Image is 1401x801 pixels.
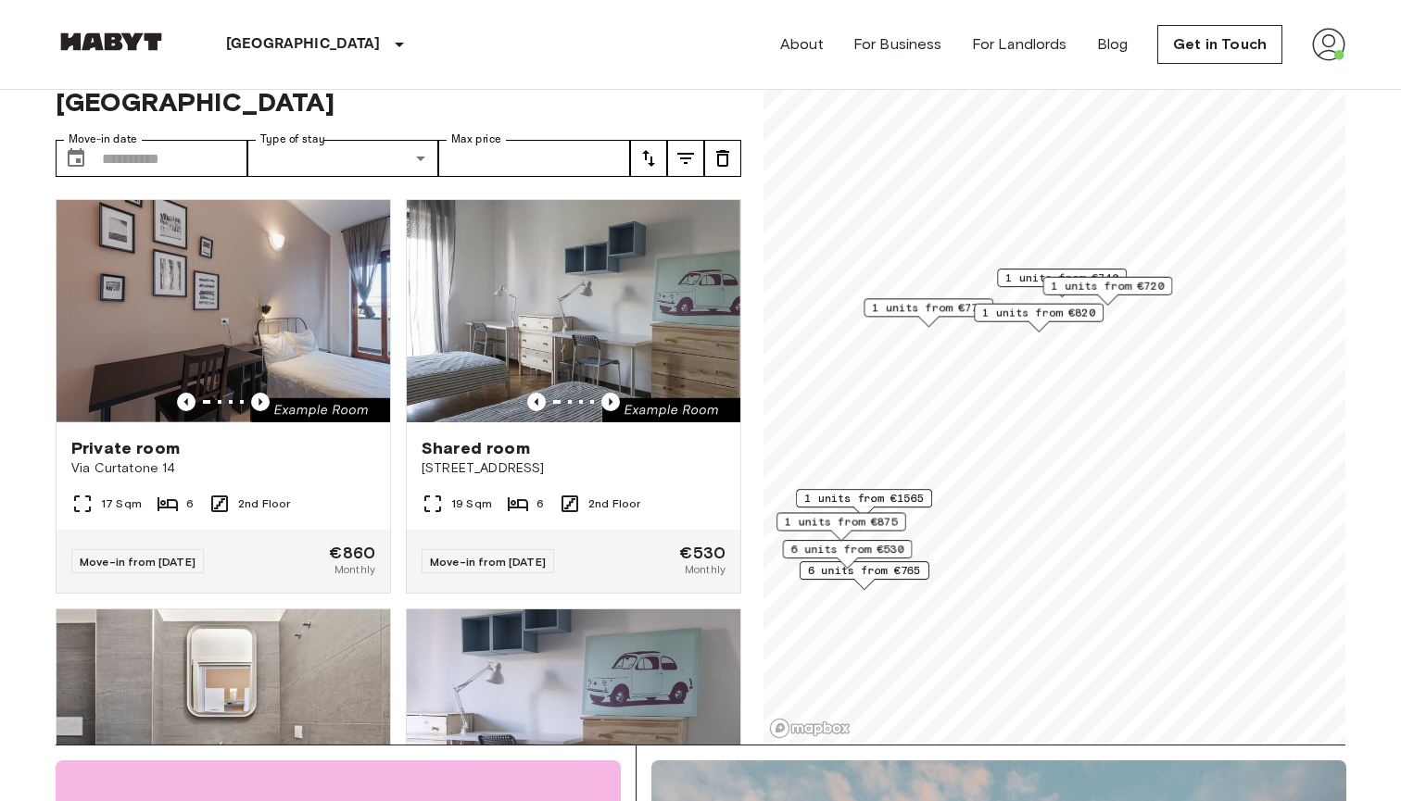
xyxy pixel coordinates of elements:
div: Map marker [796,489,932,518]
button: Previous image [601,393,620,411]
span: [STREET_ADDRESS] [422,459,726,478]
label: Type of stay [260,131,325,147]
button: tune [667,140,704,177]
label: Move-in date [69,131,137,147]
div: Map marker [800,561,929,590]
span: 6 units from €765 [808,562,921,579]
button: Previous image [527,393,546,411]
span: 1 units from €820 [982,305,1095,321]
a: Get in Touch [1157,25,1282,64]
a: For Landlords [972,33,1067,56]
span: 17 Sqm [101,495,142,512]
button: Choose date [57,140,95,177]
a: About [780,33,824,56]
button: Previous image [251,393,270,411]
span: 19 Sqm [451,495,492,512]
span: 1 units from €875 [785,513,898,530]
span: 2nd Floor [588,495,640,512]
span: 6 [536,495,544,512]
span: Move-in from [DATE] [80,555,196,569]
div: Map marker [783,540,913,569]
img: Habyt [56,32,167,51]
button: Previous image [177,393,196,411]
p: [GEOGRAPHIC_DATA] [226,33,381,56]
a: For Business [853,33,942,56]
a: Blog [1097,33,1129,56]
span: 1 units from €720 [1052,278,1165,294]
span: 1 units from €1565 [804,490,924,507]
span: 6 units from €530 [791,541,904,557]
span: Move-in from [DATE] [430,555,546,569]
span: 1 units from €770 [872,299,985,316]
canvas: Map [764,32,1345,745]
a: Mapbox logo [769,718,851,739]
div: Map marker [1043,277,1173,306]
div: Map marker [864,298,993,327]
span: €530 [679,544,726,561]
span: Private room [71,437,180,459]
button: tune [630,140,667,177]
span: 6 [186,495,194,512]
span: Via Curtatone 14 [71,459,375,478]
span: 2nd Floor [238,495,290,512]
span: Shared room [422,437,530,459]
div: Map marker [997,269,1127,297]
div: Map marker [974,304,1104,332]
img: Marketing picture of unit IT-14-030-002-06H [57,200,390,422]
a: Marketing picture of unit IT-14-030-002-06HPrevious imagePrevious imagePrivate roomVia Curtatone ... [56,199,391,594]
span: Monthly [334,561,375,578]
span: €860 [329,544,375,561]
button: tune [704,140,741,177]
div: Map marker [776,512,906,541]
img: Marketing picture of unit IT-14-029-003-04H [407,200,740,422]
a: Marketing picture of unit IT-14-029-003-04HPrevious imagePrevious imageShared room[STREET_ADDRESS... [406,199,741,594]
img: avatar [1312,28,1345,61]
label: Max price [451,131,501,147]
span: Monthly [685,561,726,578]
span: 1 units from €740 [1005,269,1118,286]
